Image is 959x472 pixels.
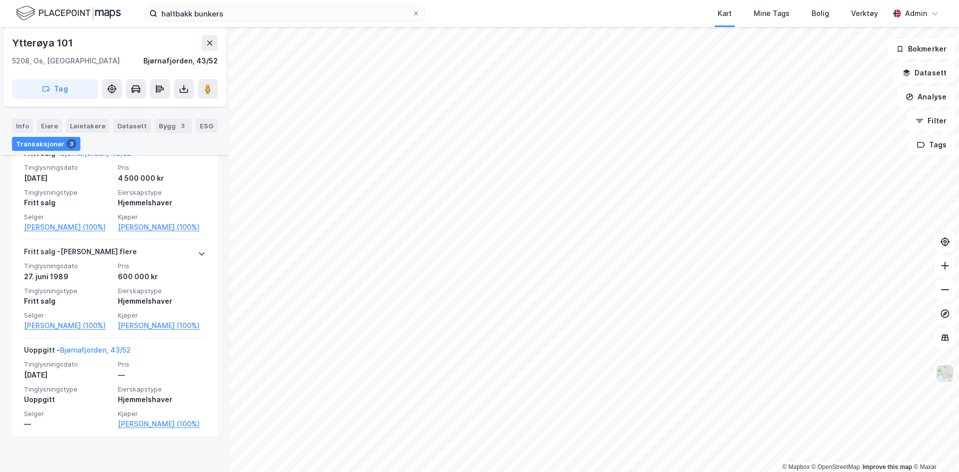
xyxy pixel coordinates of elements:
span: Pris [118,262,206,270]
button: Filter [907,111,955,131]
div: [DATE] [24,369,112,381]
div: 3 [66,139,76,149]
div: 600 000 kr [118,271,206,283]
button: Tags [909,135,955,155]
div: Datasett [113,119,151,133]
span: Pris [118,163,206,172]
div: 4 500 000 kr [118,172,206,184]
span: Tinglysningsdato [24,360,112,369]
div: Info [12,119,33,133]
span: Selger [24,410,112,418]
button: Tag [12,79,98,99]
div: 27. juni 1989 [24,271,112,283]
div: Fritt salg - [24,147,131,163]
div: Uoppgitt - [24,344,131,360]
iframe: Chat Widget [909,424,959,472]
a: Mapbox [782,464,810,471]
span: Tinglysningstype [24,188,112,197]
a: [PERSON_NAME] (100%) [118,418,206,430]
span: Pris [118,360,206,369]
span: Kjøper [118,213,206,221]
div: 3 [178,121,188,131]
div: Hjemmelshaver [118,394,206,406]
div: Bolig [812,7,829,19]
a: Bjørnafjorden, 43/52 [60,346,131,354]
div: Bjørnafjorden, 43/52 [143,55,218,67]
span: Selger [24,213,112,221]
a: [PERSON_NAME] (100%) [24,221,112,233]
span: Kjøper [118,311,206,320]
span: Selger [24,311,112,320]
div: Transaksjoner [12,137,80,151]
div: ESG [196,119,217,133]
a: [PERSON_NAME] (100%) [24,320,112,332]
a: [PERSON_NAME] (100%) [118,221,206,233]
a: OpenStreetMap [812,464,860,471]
button: Analyse [897,87,955,107]
span: Eierskapstype [118,287,206,295]
div: Hjemmelshaver [118,197,206,209]
div: Bygg [155,119,192,133]
div: Fritt salg - [PERSON_NAME] flere [24,246,137,262]
span: Tinglysningsdato [24,262,112,270]
a: [PERSON_NAME] (100%) [118,320,206,332]
div: — [24,418,112,430]
span: Tinglysningstype [24,385,112,394]
div: Kart [718,7,732,19]
img: logo.f888ab2527a4732fd821a326f86c7f29.svg [16,4,121,22]
img: Z [936,364,955,383]
div: Leietakere [66,119,109,133]
div: Mine Tags [754,7,790,19]
div: Eiere [37,119,62,133]
a: Improve this map [863,464,912,471]
div: Hjemmelshaver [118,295,206,307]
input: Søk på adresse, matrikkel, gårdeiere, leietakere eller personer [157,6,412,21]
div: Admin [905,7,927,19]
div: Uoppgitt [24,394,112,406]
div: [DATE] [24,172,112,184]
span: Tinglysningstype [24,287,112,295]
div: Verktøy [851,7,878,19]
span: Eierskapstype [118,385,206,394]
div: Fritt salg [24,295,112,307]
div: Kontrollprogram for chat [909,424,959,472]
span: Tinglysningsdato [24,163,112,172]
div: Fritt salg [24,197,112,209]
div: — [118,369,206,381]
span: Kjøper [118,410,206,418]
div: 5208, Os, [GEOGRAPHIC_DATA] [12,55,120,67]
span: Eierskapstype [118,188,206,197]
div: Ytterøya 101 [12,35,75,51]
button: Datasett [894,63,955,83]
button: Bokmerker [888,39,955,59]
